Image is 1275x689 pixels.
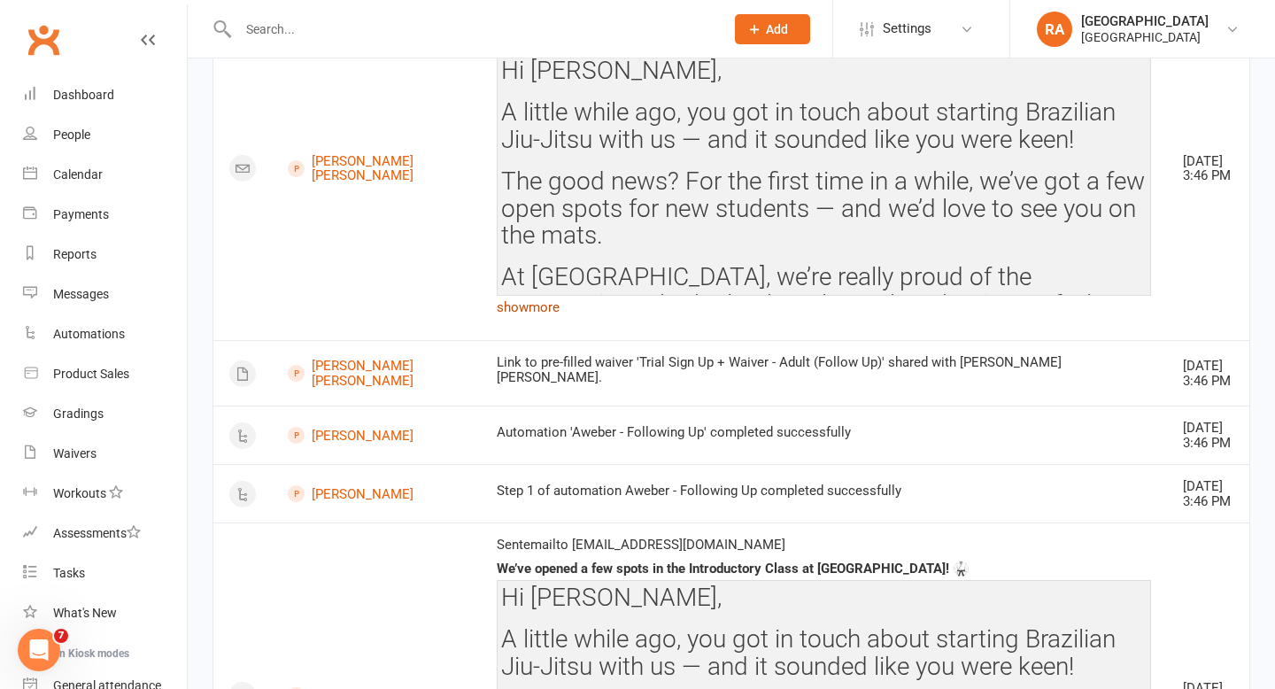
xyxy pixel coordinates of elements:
[1183,154,1233,183] div: [DATE] 3:46 PM
[21,18,66,62] a: Clubworx
[501,99,1147,154] h3: A little while ago, you got in touch about starting Brazilian Jiu-Jitsu with us — and it sounded ...
[288,359,465,388] a: [PERSON_NAME] [PERSON_NAME]
[1183,359,1233,388] div: [DATE] 3:46 PM
[53,406,104,421] div: Gradings
[288,427,465,444] a: [PERSON_NAME]
[53,367,129,381] div: Product Sales
[501,264,1147,373] h3: At [GEOGRAPHIC_DATA], we’re really proud of the community we’ve built. It’s a place where beginne...
[23,155,187,195] a: Calendar
[501,58,1147,85] h3: Hi [PERSON_NAME],
[288,485,465,502] a: [PERSON_NAME]
[1183,421,1233,450] div: [DATE] 3:46 PM
[497,484,1151,499] div: Step 1 of automation Aweber - Following Up completed successfully
[23,75,187,115] a: Dashboard
[1183,479,1233,508] div: [DATE] 3:46 PM
[23,474,187,514] a: Workouts
[53,88,114,102] div: Dashboard
[497,537,785,553] span: Sent email to [EMAIL_ADDRESS][DOMAIN_NAME]
[23,593,187,633] a: What's New
[501,584,1147,612] h3: Hi [PERSON_NAME],
[288,154,465,183] a: [PERSON_NAME] [PERSON_NAME]
[53,526,141,540] div: Assessments
[53,287,109,301] div: Messages
[53,606,117,620] div: What's New
[497,295,1151,320] a: show more
[53,446,97,461] div: Waivers
[53,327,125,341] div: Automations
[23,115,187,155] a: People
[23,314,187,354] a: Automations
[23,195,187,235] a: Payments
[53,167,103,182] div: Calendar
[497,355,1151,384] div: Link to pre-filled waiver 'Trial Sign Up + Waiver - Adult (Follow Up)' shared with [PERSON_NAME] ...
[766,22,788,36] span: Add
[735,14,810,44] button: Add
[23,554,187,593] a: Tasks
[497,425,1151,440] div: Automation 'Aweber - Following Up' completed successfully
[23,434,187,474] a: Waivers
[23,394,187,434] a: Gradings
[53,247,97,261] div: Reports
[23,354,187,394] a: Product Sales
[1037,12,1072,47] div: RA
[23,275,187,314] a: Messages
[18,629,60,671] iframe: Intercom live chat
[501,168,1147,250] h3: The good news? For the first time in a while, we’ve got a few open spots for new students — and w...
[53,566,85,580] div: Tasks
[1081,13,1209,29] div: [GEOGRAPHIC_DATA]
[53,207,109,221] div: Payments
[23,235,187,275] a: Reports
[883,9,931,49] span: Settings
[501,626,1147,681] h3: A little while ago, you got in touch about starting Brazilian Jiu-Jitsu with us — and it sounded ...
[233,17,712,42] input: Search...
[53,128,90,142] div: People
[497,561,1151,577] div: We’ve opened a few spots in the Introductory Class at [GEOGRAPHIC_DATA]! 🥋
[54,629,68,643] span: 7
[1081,29,1209,45] div: [GEOGRAPHIC_DATA]
[53,486,106,500] div: Workouts
[23,514,187,554] a: Assessments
